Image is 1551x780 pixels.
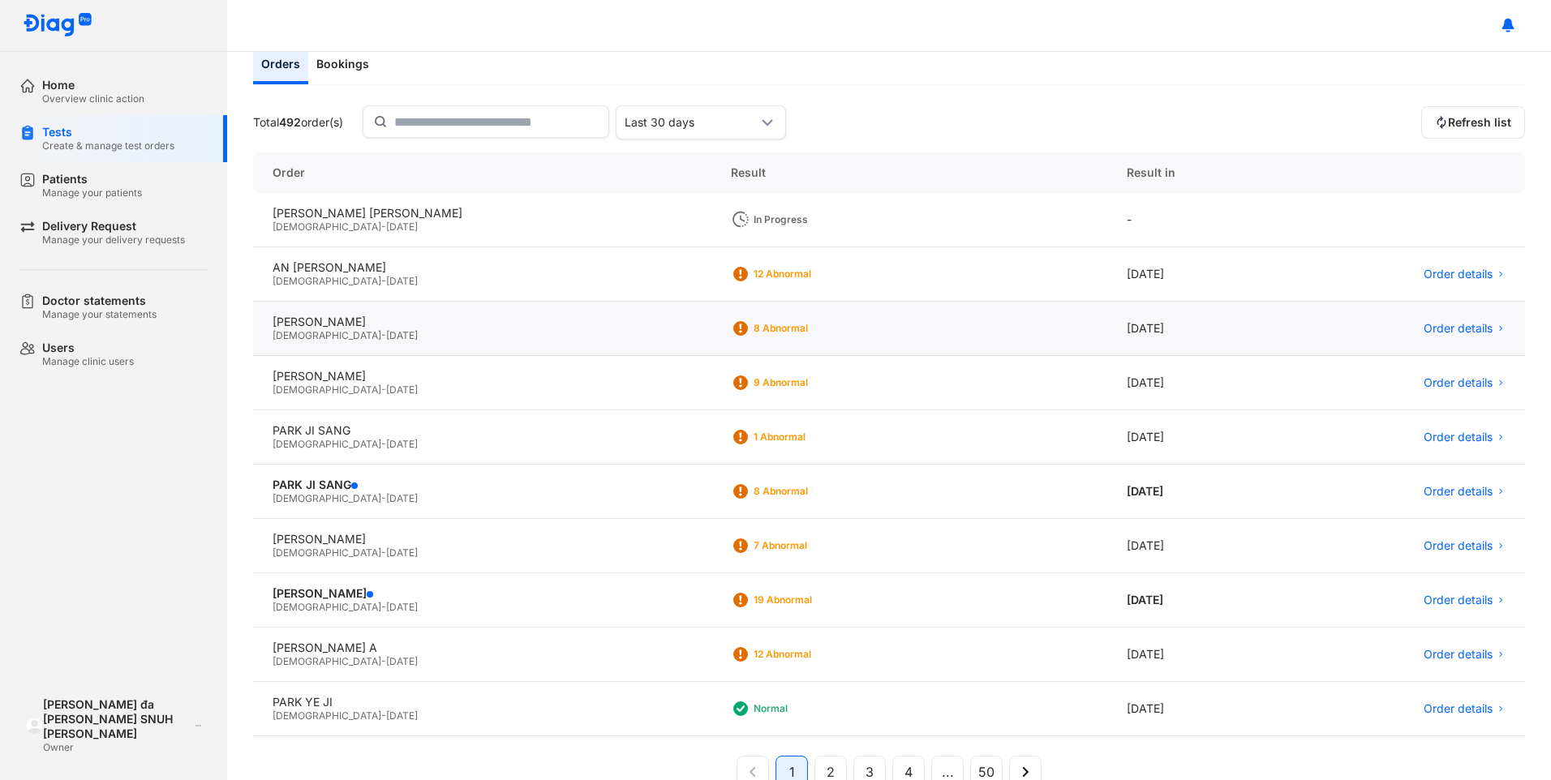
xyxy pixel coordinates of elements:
span: - [381,492,386,504]
div: 1 Abnormal [754,431,883,444]
div: Result [711,152,1108,193]
div: AN [PERSON_NAME] [273,260,692,275]
span: [DATE] [386,221,418,233]
div: Order [253,152,711,193]
div: 8 Abnormal [754,322,883,335]
span: [DEMOGRAPHIC_DATA] [273,384,381,396]
div: [DATE] [1107,465,1282,519]
span: - [381,329,386,341]
span: [DATE] [386,438,418,450]
div: Home [42,78,144,92]
span: [DATE] [386,655,418,667]
div: Owner [43,741,190,754]
div: Normal [754,702,883,715]
span: Order details [1424,647,1493,662]
div: PARK JI SANG [273,423,692,438]
div: Total order(s) [253,115,343,130]
div: Result in [1107,152,1282,193]
div: Manage your statements [42,308,157,321]
div: [PERSON_NAME] A [273,641,692,655]
span: - [381,438,386,450]
div: Last 30 days [625,115,758,130]
div: 12 Abnormal [754,648,883,661]
span: [DEMOGRAPHIC_DATA] [273,655,381,667]
span: Order details [1424,484,1493,499]
div: Delivery Request [42,219,185,234]
span: [DATE] [386,275,418,287]
div: 19 Abnormal [754,594,883,606]
div: [DATE] [1107,573,1282,628]
span: [DEMOGRAPHIC_DATA] [273,546,381,559]
span: [DEMOGRAPHIC_DATA] [273,709,381,722]
span: Order details [1424,701,1493,716]
span: [DEMOGRAPHIC_DATA] [273,601,381,613]
div: - [1107,193,1282,247]
div: Patients [42,172,142,186]
span: Order details [1424,593,1493,607]
div: Overview clinic action [42,92,144,105]
span: - [381,709,386,722]
img: logo [23,13,92,38]
span: Order details [1424,375,1493,390]
span: [DATE] [386,709,418,722]
span: [DEMOGRAPHIC_DATA] [273,221,381,233]
span: [DATE] [386,329,418,341]
div: Create & manage test orders [42,139,174,152]
span: [DEMOGRAPHIC_DATA] [273,329,381,341]
div: 12 Abnormal [754,268,883,281]
div: [PERSON_NAME] [273,315,692,329]
div: 8 Abnormal [754,485,883,498]
button: Refresh list [1421,106,1525,139]
span: Order details [1424,430,1493,444]
span: [DEMOGRAPHIC_DATA] [273,438,381,450]
div: In Progress [754,213,883,226]
div: Manage your patients [42,186,142,199]
span: [DATE] [386,601,418,613]
span: [DEMOGRAPHIC_DATA] [273,275,381,287]
div: Doctor statements [42,294,157,308]
div: [PERSON_NAME] đa [PERSON_NAME] SNUH [PERSON_NAME] [43,697,190,741]
div: Bookings [308,47,377,84]
div: [PERSON_NAME] [273,532,692,546]
span: - [381,275,386,287]
div: 9 Abnormal [754,376,883,389]
span: 492 [279,115,301,129]
span: [DATE] [386,546,418,559]
div: [DATE] [1107,519,1282,573]
span: [DATE] [386,492,418,504]
span: - [381,601,386,613]
div: [PERSON_NAME] [273,586,692,601]
span: [DEMOGRAPHIC_DATA] [273,492,381,504]
span: Refresh list [1448,115,1511,130]
div: [DATE] [1107,682,1282,736]
div: Users [42,341,134,355]
div: [DATE] [1107,247,1282,302]
div: PARK YE JI [273,695,692,709]
div: PARK JI SANG [273,478,692,492]
div: Manage your delivery requests [42,234,185,246]
div: [DATE] [1107,302,1282,356]
div: [DATE] [1107,356,1282,410]
div: [PERSON_NAME] [273,369,692,384]
span: Order details [1424,538,1493,553]
span: - [381,655,386,667]
span: Order details [1424,321,1493,336]
div: [PERSON_NAME] [PERSON_NAME] [273,206,692,221]
div: Orders [253,47,308,84]
div: Manage clinic users [42,355,134,368]
div: [DATE] [1107,628,1282,682]
span: - [381,221,386,233]
span: Order details [1424,267,1493,281]
div: [DATE] [1107,410,1282,465]
span: - [381,384,386,396]
div: 7 Abnormal [754,539,883,552]
div: Tests [42,125,174,139]
img: logo [26,718,43,735]
span: - [381,546,386,559]
span: [DATE] [386,384,418,396]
